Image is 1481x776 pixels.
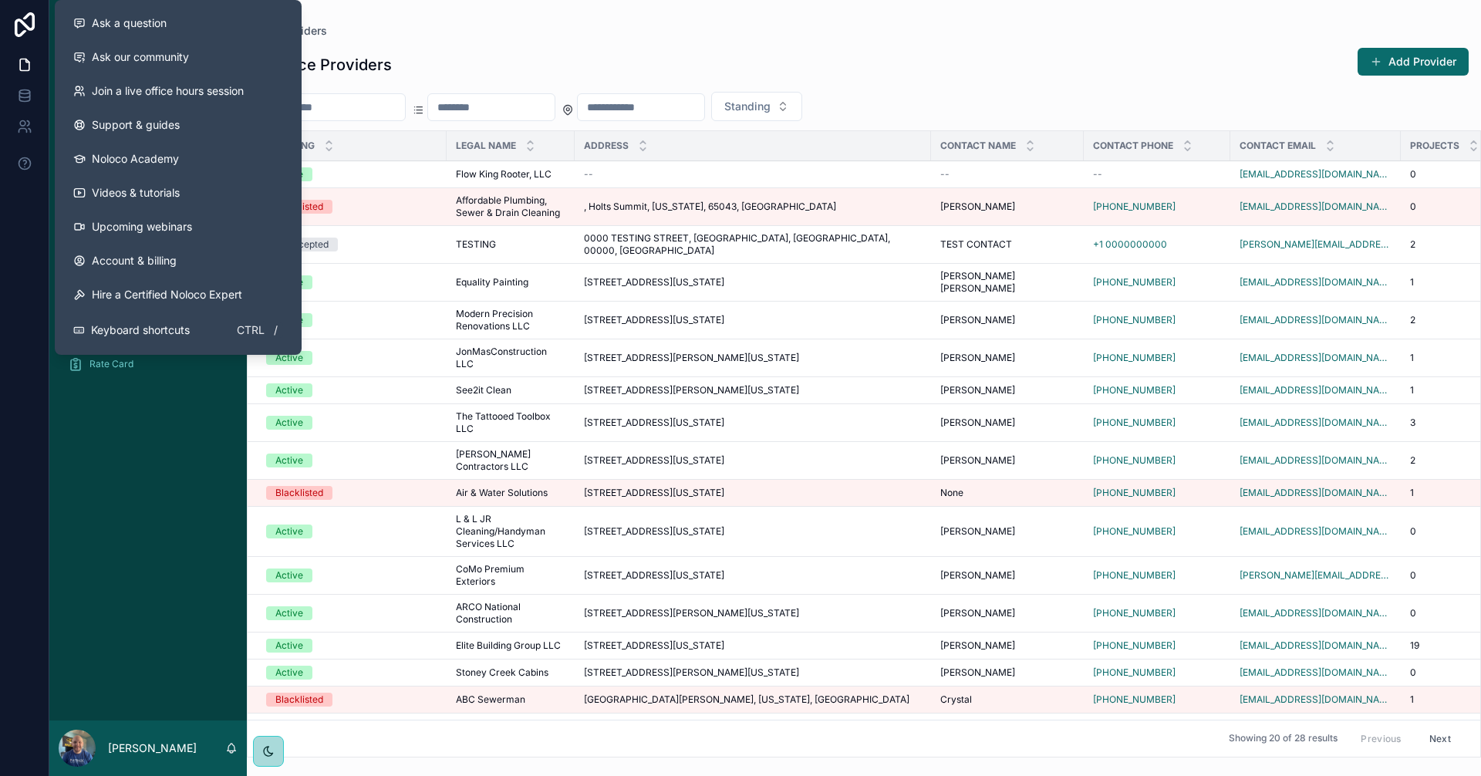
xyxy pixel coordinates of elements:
a: [EMAIL_ADDRESS][DOMAIN_NAME] [1240,487,1392,499]
a: [PHONE_NUMBER] [1093,384,1176,396]
a: [STREET_ADDRESS][US_STATE] [584,639,922,652]
a: [EMAIL_ADDRESS][DOMAIN_NAME] [1240,201,1392,213]
a: [PERSON_NAME][EMAIL_ADDRESS][DOMAIN_NAME] [1240,569,1392,582]
a: [PERSON_NAME] [940,352,1074,364]
p: [PERSON_NAME] [108,741,197,756]
a: Equality Painting [456,276,565,288]
span: 1 [1410,276,1414,288]
a: [STREET_ADDRESS][US_STATE] [584,454,922,467]
a: [PERSON_NAME] [940,314,1074,326]
div: Active [275,454,303,467]
a: [PERSON_NAME] Contractors LLC [456,448,565,473]
a: Affordable Plumbing, Sewer & Drain Cleaning [456,194,565,219]
span: L & L JR Cleaning/Handyman Services LLC [456,513,565,550]
a: Stoney Creek Cabins [456,666,565,679]
a: Active [266,666,437,680]
span: [PERSON_NAME] [940,639,1015,652]
a: +1 0000000000 [1093,238,1221,251]
span: 0 [1410,666,1416,679]
span: ARCO National Construction [456,601,565,626]
span: Contact Email [1240,140,1316,152]
a: JonMasConstruction LLC [456,346,565,370]
a: TESTING [456,238,565,251]
a: [EMAIL_ADDRESS][DOMAIN_NAME] [1240,417,1392,429]
span: Videos & tutorials [92,185,180,201]
span: Elite Building Group LLC [456,639,561,652]
a: [PERSON_NAME][EMAIL_ADDRESS][DOMAIN_NAME] [1240,238,1392,251]
a: -- [584,168,922,181]
span: -- [940,168,950,181]
a: Active [266,351,437,365]
div: Active [275,569,303,582]
a: [STREET_ADDRESS][US_STATE] [584,417,922,429]
a: [EMAIL_ADDRESS][DOMAIN_NAME] [1240,352,1392,364]
a: [STREET_ADDRESS][PERSON_NAME][US_STATE] [584,352,922,364]
a: [STREET_ADDRESS][PERSON_NAME][US_STATE] [584,666,922,679]
a: Ask our community [61,40,295,74]
a: [EMAIL_ADDRESS][DOMAIN_NAME] [1240,168,1392,181]
a: [PHONE_NUMBER] [1093,352,1176,364]
span: 1 [1410,352,1414,364]
button: Add Provider [1358,48,1469,76]
a: [STREET_ADDRESS][US_STATE] [584,487,922,499]
span: [PERSON_NAME] [940,384,1015,396]
a: None [940,487,1074,499]
div: Active [275,666,303,680]
a: [EMAIL_ADDRESS][DOMAIN_NAME] [1240,384,1392,396]
span: Keyboard shortcuts [91,322,190,338]
span: [STREET_ADDRESS][PERSON_NAME][US_STATE] [584,607,799,619]
a: [PERSON_NAME] [PERSON_NAME] [940,270,1074,295]
a: [PHONE_NUMBER] [1093,417,1221,429]
span: [STREET_ADDRESS][PERSON_NAME][US_STATE] [584,352,799,364]
div: Active [275,351,303,365]
a: [PHONE_NUMBER] [1093,201,1176,213]
a: [PERSON_NAME] [940,454,1074,467]
a: [EMAIL_ADDRESS][DOMAIN_NAME] [1240,693,1392,706]
span: Legal Name [456,140,516,152]
span: 0 [1410,607,1416,619]
a: Support & guides [61,108,295,142]
a: Crystal [940,693,1074,706]
a: [PERSON_NAME] [940,417,1074,429]
span: Hire a Certified Noloco Expert [92,287,242,302]
span: Support & guides [92,117,180,133]
span: Flow King Rooter, LLC [456,168,552,181]
a: [PHONE_NUMBER] [1093,693,1176,706]
button: Keyboard shortcutsCtrl/ [61,312,295,349]
span: [PERSON_NAME] [940,607,1015,619]
a: Elite Building Group LLC [456,639,565,652]
span: [STREET_ADDRESS][US_STATE] [584,639,724,652]
button: Select Button [711,92,802,121]
a: Active [266,454,437,467]
a: Air & Water Solutions [456,487,565,499]
a: [EMAIL_ADDRESS][DOMAIN_NAME] [1240,314,1392,326]
span: [STREET_ADDRESS][PERSON_NAME][US_STATE] [584,666,799,679]
button: Next [1419,727,1462,751]
a: [PHONE_NUMBER] [1093,454,1176,467]
span: [PERSON_NAME] [940,666,1015,679]
div: Unaccepted [275,238,329,251]
a: Active [266,416,437,430]
a: 0000 TESTING STREET, [GEOGRAPHIC_DATA], [GEOGRAPHIC_DATA], 00000, [GEOGRAPHIC_DATA] [584,232,922,257]
span: Modern Precision Renovations LLC [456,308,565,332]
h1: Service Providers [259,54,392,76]
a: Blacklisted [266,486,437,500]
a: [EMAIL_ADDRESS][DOMAIN_NAME] [1240,525,1392,538]
div: Active [275,525,303,538]
a: Join a live office hours session [61,74,295,108]
span: 19 [1410,639,1419,652]
a: Rate Card [59,350,238,378]
div: Active [275,416,303,430]
div: Active [275,606,303,620]
span: Account & billing [92,253,177,268]
a: [PERSON_NAME] [940,639,1074,652]
button: Hire a Certified Noloco Expert [61,278,295,312]
a: [PHONE_NUMBER] [1093,417,1176,429]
